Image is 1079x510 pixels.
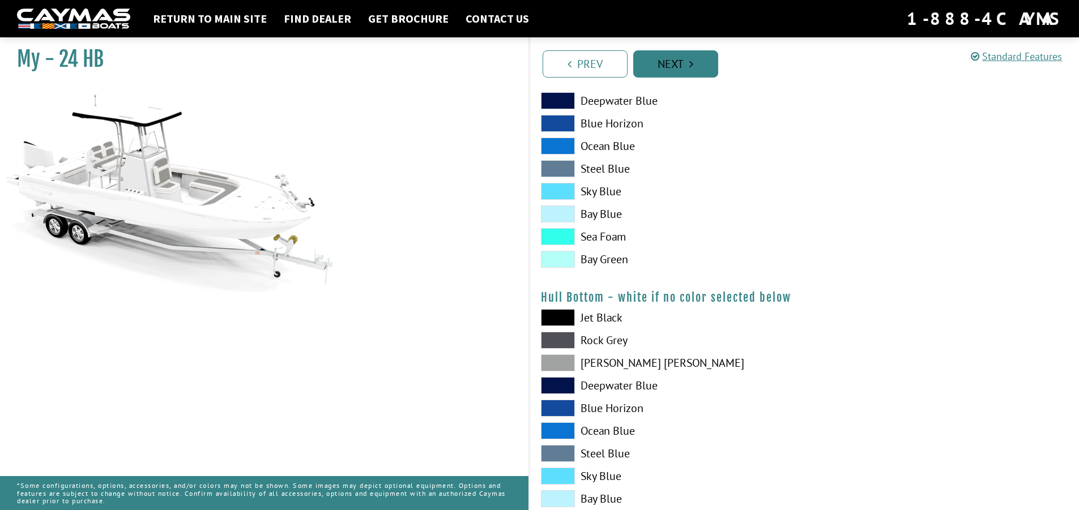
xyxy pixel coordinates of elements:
[541,228,793,245] label: Sea Foam
[460,11,535,26] a: Contact Us
[362,11,454,26] a: Get Brochure
[278,11,357,26] a: Find Dealer
[17,8,130,29] img: white-logo-c9c8dbefe5ff5ceceb0f0178aa75bf4bb51f6bca0971e226c86eb53dfe498488.png
[543,50,628,78] a: Prev
[541,251,793,268] label: Bay Green
[17,46,500,72] h1: My - 24 HB
[541,160,793,177] label: Steel Blue
[541,354,793,371] label: [PERSON_NAME] [PERSON_NAME]
[541,422,793,439] label: Ocean Blue
[633,50,718,78] a: Next
[541,138,793,155] label: Ocean Blue
[541,468,793,485] label: Sky Blue
[541,115,793,132] label: Blue Horizon
[971,50,1062,63] a: Standard Features
[541,309,793,326] label: Jet Black
[907,6,1062,31] div: 1-888-4CAYMAS
[541,400,793,417] label: Blue Horizon
[541,183,793,200] label: Sky Blue
[541,332,793,349] label: Rock Grey
[541,290,1068,305] h4: Hull Bottom - white if no color selected below
[541,445,793,462] label: Steel Blue
[541,377,793,394] label: Deepwater Blue
[541,205,793,222] label: Bay Blue
[541,92,793,109] label: Deepwater Blue
[541,490,793,507] label: Bay Blue
[17,476,511,510] p: *Some configurations, options, accessories, and/or colors may not be shown. Some images may depic...
[147,11,272,26] a: Return to main site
